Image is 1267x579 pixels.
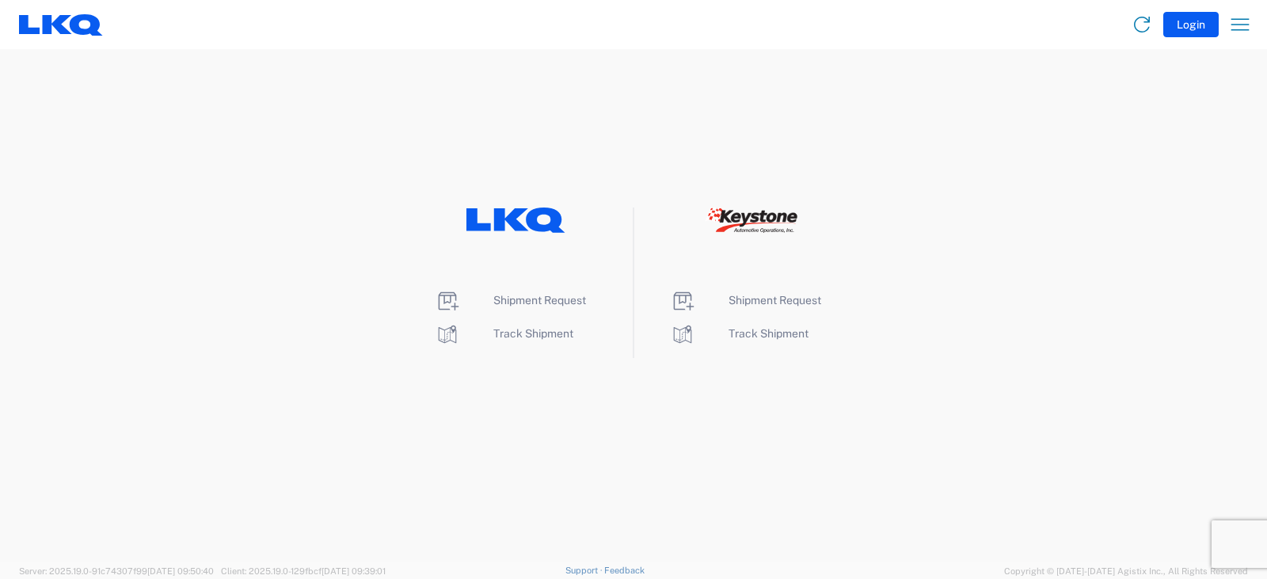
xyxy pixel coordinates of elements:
[147,566,214,576] span: [DATE] 09:50:40
[435,327,573,340] a: Track Shipment
[1163,12,1219,37] button: Login
[493,327,573,340] span: Track Shipment
[435,294,586,307] a: Shipment Request
[729,327,809,340] span: Track Shipment
[604,566,645,575] a: Feedback
[1004,564,1248,578] span: Copyright © [DATE]-[DATE] Agistix Inc., All Rights Reserved
[322,566,386,576] span: [DATE] 09:39:01
[670,294,821,307] a: Shipment Request
[565,566,605,575] a: Support
[729,294,821,307] span: Shipment Request
[19,566,214,576] span: Server: 2025.19.0-91c74307f99
[670,327,809,340] a: Track Shipment
[493,294,586,307] span: Shipment Request
[221,566,386,576] span: Client: 2025.19.0-129fbcf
